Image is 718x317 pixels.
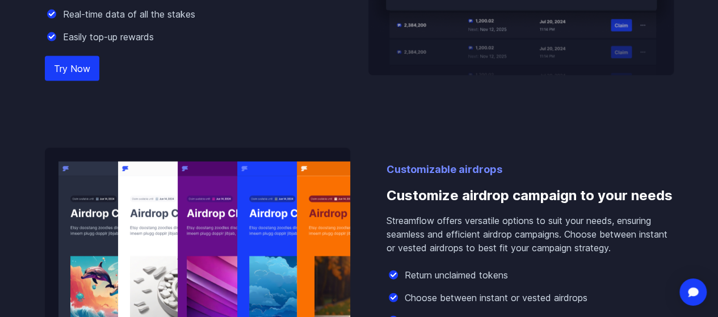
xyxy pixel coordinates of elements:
[63,30,154,44] p: Easily top-up rewards
[405,268,508,282] p: Return unclaimed tokens
[405,291,587,305] p: Choose between instant or vested airdrops
[387,162,674,177] p: Customizable airdrops
[387,177,674,214] h3: Customize airdrop campaign to your needs
[63,7,195,21] p: Real-time data of all the stakes
[45,56,99,81] a: Try Now
[679,278,707,306] div: Open Intercom Messenger
[387,214,674,255] p: Streamflow offers versatile options to suit your needs, ensuring seamless and efficient airdrop c...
